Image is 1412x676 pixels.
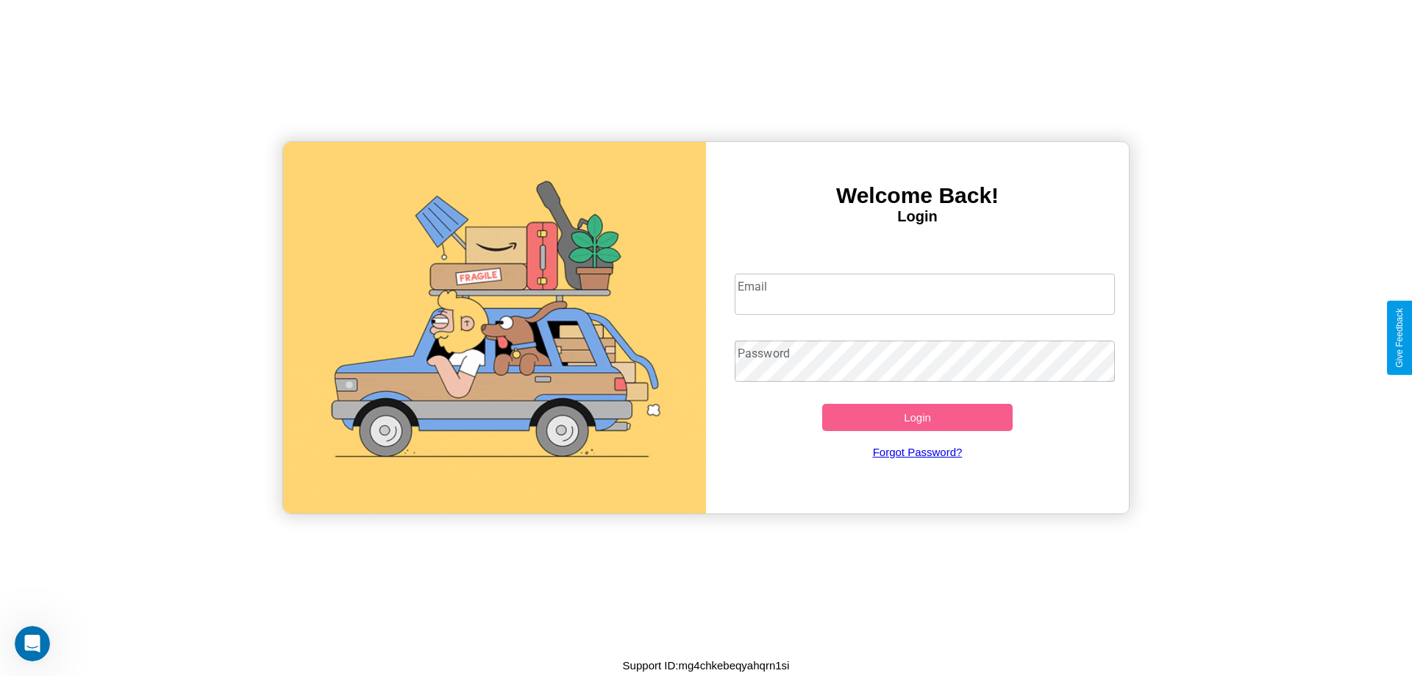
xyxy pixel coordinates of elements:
[727,431,1108,473] a: Forgot Password?
[1394,308,1405,368] div: Give Feedback
[822,404,1013,431] button: Login
[15,626,50,661] iframe: Intercom live chat
[706,183,1129,208] h3: Welcome Back!
[283,142,706,513] img: gif
[623,655,790,675] p: Support ID: mg4chkebeqyahqrn1si
[706,208,1129,225] h4: Login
